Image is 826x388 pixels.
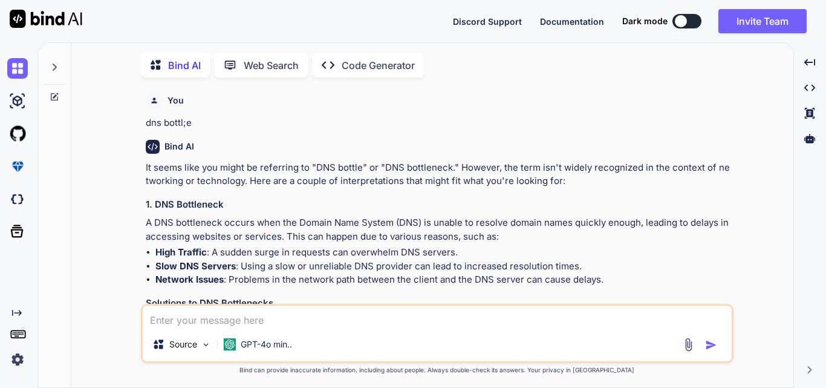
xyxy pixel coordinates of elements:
p: A DNS bottleneck occurs when the Domain Name System (DNS) is unable to resolve domain names quick... [146,216,731,243]
li: : Problems in the network path between the client and the DNS server can cause delays. [155,273,731,287]
img: GPT-4o mini [224,338,236,350]
img: ai-studio [7,91,28,111]
img: darkCloudIdeIcon [7,189,28,209]
strong: High Traffic [155,246,207,258]
button: Discord Support [453,15,522,28]
p: dns bottl;e [146,116,731,130]
p: It seems like you might be referring to "DNS bottle" or "DNS bottleneck." However, the term isn't... [146,161,731,188]
img: icon [705,339,717,351]
strong: Slow DNS Servers [155,260,236,272]
h3: 1. DNS Bottleneck [146,198,731,212]
li: : Using a slow or unreliable DNS provider can lead to increased resolution times. [155,260,731,274]
span: Discord Support [453,16,522,27]
img: githubLight [7,123,28,144]
button: Invite Team [718,9,807,33]
img: Bind AI [10,10,82,28]
h3: Solutions to DNS Bottlenecks [146,297,731,311]
img: Pick Models [201,340,211,350]
p: Source [169,338,197,350]
strong: Network Issues [155,274,224,285]
p: GPT-4o min.. [241,338,292,350]
img: settings [7,349,28,370]
h6: You [167,94,184,107]
p: Bind AI [168,58,201,73]
li: : A sudden surge in requests can overwhelm DNS servers. [155,246,731,260]
h6: Bind AI [164,140,194,153]
span: Dark mode [622,15,668,27]
p: Web Search [244,58,299,73]
p: Bind can provide inaccurate information, including about people. Always double-check its answers.... [141,366,733,375]
span: Documentation [540,16,604,27]
img: premium [7,156,28,177]
p: Code Generator [342,58,415,73]
img: chat [7,58,28,79]
img: attachment [681,338,695,352]
button: Documentation [540,15,604,28]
